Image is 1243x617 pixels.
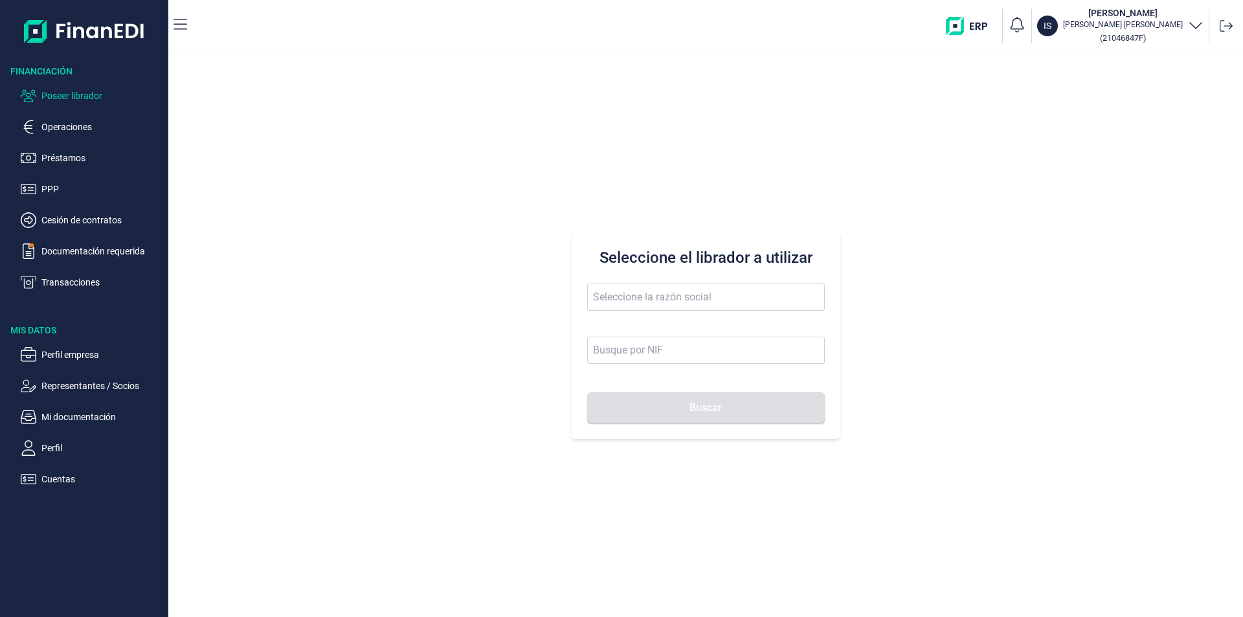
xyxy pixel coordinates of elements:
button: IS[PERSON_NAME][PERSON_NAME] [PERSON_NAME](21046847F) [1037,6,1204,45]
p: [PERSON_NAME] [PERSON_NAME] [1063,19,1183,30]
button: Perfil empresa [21,347,163,363]
p: Documentación requerida [41,243,163,259]
p: Transacciones [41,275,163,290]
input: Seleccione la razón social [587,284,825,311]
h3: [PERSON_NAME] [1063,6,1183,19]
button: Poseer librador [21,88,163,104]
img: Logo de aplicación [24,10,145,52]
h3: Seleccione el librador a utilizar [587,247,825,268]
button: Representantes / Socios [21,378,163,394]
p: Representantes / Socios [41,378,163,394]
p: Préstamos [41,150,163,166]
button: Mi documentación [21,409,163,425]
p: Perfil empresa [41,347,163,363]
button: Documentación requerida [21,243,163,259]
p: Operaciones [41,119,163,135]
span: Buscar [689,403,722,412]
p: Perfil [41,440,163,456]
button: Perfil [21,440,163,456]
img: erp [946,17,997,35]
button: Buscar [587,392,825,423]
button: Operaciones [21,119,163,135]
button: Cuentas [21,471,163,487]
p: Poseer librador [41,88,163,104]
p: Cesión de contratos [41,212,163,228]
p: PPP [41,181,163,197]
p: Cuentas [41,471,163,487]
button: PPP [21,181,163,197]
button: Transacciones [21,275,163,290]
input: Busque por NIF [587,337,825,364]
button: Cesión de contratos [21,212,163,228]
p: IS [1044,19,1051,32]
p: Mi documentación [41,409,163,425]
small: Copiar cif [1100,33,1146,43]
button: Préstamos [21,150,163,166]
